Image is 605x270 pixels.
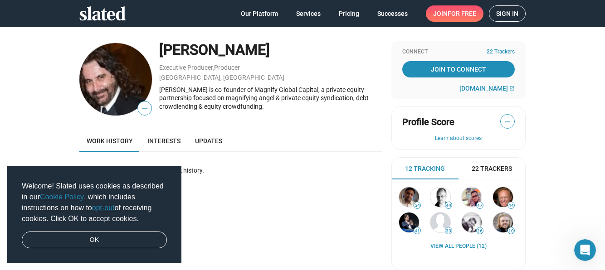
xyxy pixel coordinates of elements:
span: 10 [508,228,514,234]
span: 44 [508,203,514,208]
span: 33 [445,228,452,234]
div: cookieconsent [7,166,181,263]
span: 22 Trackers [472,164,512,173]
img: Mark Myers [462,187,482,207]
button: Learn about scores [402,135,515,142]
span: [DOMAIN_NAME] [459,85,508,92]
a: Interests [140,130,188,152]
span: Updates [195,137,222,145]
a: [DOMAIN_NAME] [459,85,515,92]
img: Martin Soltys [79,43,152,116]
span: Services [296,5,321,22]
span: Pricing [339,5,359,22]
span: 22 Trackers [487,48,515,56]
a: Work history [79,130,140,152]
a: Joinfor free [426,5,483,22]
div: Connect [402,48,515,56]
span: Join [433,5,476,22]
a: Executive Producer [159,64,213,71]
span: Sign in [496,6,518,21]
div: This member has not listed any work history. [79,166,382,175]
img: Daniel Maze [430,187,450,207]
img: Colin Brown [493,187,513,207]
span: 49 [445,203,452,208]
a: Updates [188,130,229,152]
span: 41 [414,228,420,234]
a: Sign in [489,5,526,22]
div: [PERSON_NAME] is co-founder of Magnify Global Capital, a private equity partnership focused on ma... [159,86,382,111]
span: for free [448,5,476,22]
div: [PERSON_NAME] [159,40,382,60]
span: 47 [477,203,483,208]
img: Aaron Champion [493,212,513,232]
a: Join To Connect [402,61,515,77]
img: Stephan Paternot [399,212,419,232]
span: Work history [87,137,133,145]
mat-icon: open_in_new [509,86,515,91]
iframe: Intercom live chat [574,239,596,261]
span: , [213,66,214,71]
img: Alan McAlex [399,187,419,207]
span: — [501,116,514,128]
span: 26 [477,228,483,234]
a: Producer [214,64,240,71]
a: Services [289,5,328,22]
span: Join To Connect [404,61,513,77]
span: Profile Score [402,116,454,128]
a: View all People (12) [430,243,487,250]
span: 12 Tracking [405,164,445,173]
a: Cookie Policy [40,193,84,201]
a: Pricing [332,5,366,22]
img: Jeffrey Goldman [430,212,450,232]
span: Welcome! Slated uses cookies as described in our , which includes instructions on how to of recei... [22,181,167,224]
img: Michael Olsen [462,212,482,232]
span: Our Platform [241,5,278,22]
a: [GEOGRAPHIC_DATA], [GEOGRAPHIC_DATA] [159,74,284,81]
span: Interests [147,137,181,145]
a: dismiss cookie message [22,231,167,249]
span: Successes [377,5,408,22]
a: Successes [370,5,415,22]
a: Our Platform [234,5,285,22]
a: opt-out [92,204,115,212]
span: 54 [414,203,420,208]
span: — [138,103,151,115]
